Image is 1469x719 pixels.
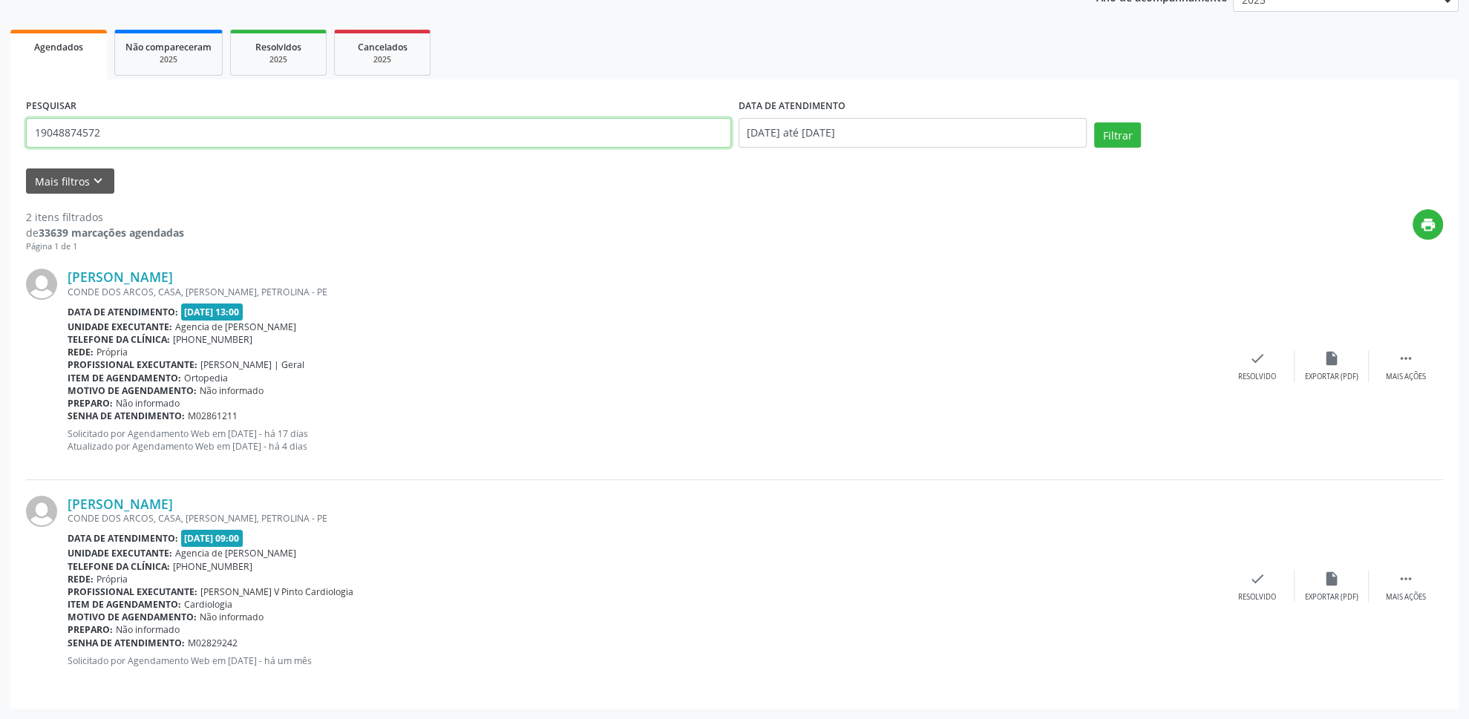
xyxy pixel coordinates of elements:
img: img [26,496,57,527]
span: Não informado [200,611,264,623]
span: [DATE] 09:00 [181,530,243,547]
b: Senha de atendimento: [68,637,185,649]
div: Mais ações [1386,592,1426,603]
b: Profissional executante: [68,358,197,371]
b: Rede: [68,346,94,358]
b: Preparo: [68,397,113,410]
div: 2 itens filtrados [26,209,184,225]
strong: 33639 marcações agendadas [39,226,184,240]
a: [PERSON_NAME] [68,269,173,285]
b: Unidade executante: [68,321,172,333]
b: Profissional executante: [68,585,197,598]
input: Nome, código do beneficiário ou CPF [26,118,731,148]
label: DATA DE ATENDIMENTO [739,95,845,118]
div: CONDE DOS ARCOS, CASA, [PERSON_NAME], PETROLINA - PE [68,286,1220,298]
div: Mais ações [1386,372,1426,382]
div: 2025 [345,54,419,65]
span: [PERSON_NAME] V Pinto Cardiologia [200,585,353,598]
span: Não informado [116,623,180,636]
i: insert_drive_file [1324,571,1340,587]
span: Agencia de [PERSON_NAME] [175,547,296,559]
span: Resolvidos [255,41,301,53]
span: M02829242 [188,637,238,649]
button: print [1413,209,1443,240]
i:  [1398,571,1414,587]
button: Filtrar [1094,122,1141,148]
b: Data de atendimento: [68,306,178,318]
div: Exportar (PDF) [1305,592,1358,603]
span: [PHONE_NUMBER] [173,560,252,573]
b: Telefone da clínica: [68,333,170,346]
b: Motivo de agendamento: [68,611,197,623]
p: Solicitado por Agendamento Web em [DATE] - há 17 dias Atualizado por Agendamento Web em [DATE] - ... [68,427,1220,453]
img: img [26,269,57,300]
span: Agencia de [PERSON_NAME] [175,321,296,333]
b: Item de agendamento: [68,598,181,611]
span: Não informado [116,397,180,410]
span: Cardiologia [184,598,232,611]
b: Telefone da clínica: [68,560,170,573]
div: CONDE DOS ARCOS, CASA, [PERSON_NAME], PETROLINA - PE [68,512,1220,525]
i: keyboard_arrow_down [90,173,106,189]
b: Preparo: [68,623,113,636]
b: Senha de atendimento: [68,410,185,422]
div: Resolvido [1238,372,1276,382]
div: Exportar (PDF) [1305,372,1358,382]
span: [DATE] 13:00 [181,303,243,321]
i: print [1420,217,1436,233]
span: M02861211 [188,410,238,422]
div: 2025 [125,54,212,65]
div: Página 1 de 1 [26,240,184,253]
span: Ortopedia [184,372,228,384]
label: PESQUISAR [26,95,76,118]
a: [PERSON_NAME] [68,496,173,512]
b: Rede: [68,573,94,585]
i: check [1249,350,1266,367]
span: Não informado [200,384,264,397]
span: [PHONE_NUMBER] [173,333,252,346]
span: Cancelados [358,41,408,53]
div: 2025 [241,54,315,65]
b: Motivo de agendamento: [68,384,197,397]
span: Não compareceram [125,41,212,53]
i:  [1398,350,1414,367]
b: Data de atendimento: [68,532,178,545]
div: de [26,225,184,240]
b: Item de agendamento: [68,372,181,384]
span: [PERSON_NAME] | Geral [200,358,304,371]
span: Própria [96,346,128,358]
p: Solicitado por Agendamento Web em [DATE] - há um mês [68,654,1220,667]
span: Agendados [34,41,83,53]
b: Unidade executante: [68,547,172,559]
span: Própria [96,573,128,585]
input: Selecione um intervalo [739,118,1087,148]
div: Resolvido [1238,592,1276,603]
button: Mais filtroskeyboard_arrow_down [26,168,114,194]
i: check [1249,571,1266,587]
i: insert_drive_file [1324,350,1340,367]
